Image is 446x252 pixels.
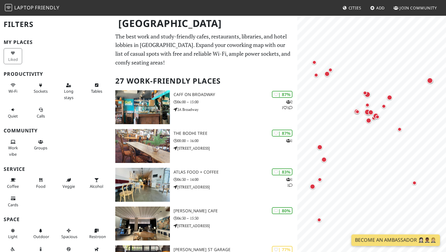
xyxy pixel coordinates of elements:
div: Map marker [327,66,334,74]
button: Veggie [59,175,78,191]
p: 3A Broadway [174,107,297,112]
button: Quiet [4,105,22,121]
a: Hemingway Cafe | 80% [PERSON_NAME] Cafe 06:30 – 15:30 [STREET_ADDRESS] [112,207,298,240]
p: 06:30 – 15:30 [174,215,297,221]
div: Map marker [320,156,328,164]
div: Map marker [380,103,387,110]
div: Map marker [365,117,373,124]
span: Work-friendly tables [91,88,102,94]
img: Atlas Food + Coffee [115,168,170,202]
div: | 80% [272,207,292,214]
h2: Filters [4,15,108,34]
button: Wi-Fi [4,80,22,96]
button: Tables [87,80,106,96]
span: Long stays [64,88,73,100]
span: Friendly [35,4,59,11]
img: The Bodhi Tree [115,129,170,163]
h3: Service [4,166,108,172]
div: Map marker [309,183,316,191]
a: Caff on Broadway | 87% 211 Caff on Broadway 06:00 – 15:00 3A Broadway [112,90,298,124]
h2: 27 Work-Friendly Places [115,72,294,90]
div: Map marker [316,176,323,183]
button: Restroom [87,226,106,242]
span: Stable Wi-Fi [8,88,17,94]
a: Cities [340,2,364,13]
div: | 87% [272,130,292,137]
span: Join Community [400,5,437,11]
span: Veggie [63,184,75,189]
div: Map marker [363,90,372,99]
div: Map marker [364,101,371,109]
div: Map marker [372,112,380,120]
div: Map marker [313,71,320,79]
button: Light [4,226,22,242]
h3: Community [4,128,108,134]
div: Map marker [396,126,403,133]
p: [STREET_ADDRESS] [174,223,297,229]
span: Restroom [89,234,107,239]
span: Quiet [8,113,18,119]
div: Map marker [311,59,318,66]
div: | 87% [272,91,292,98]
button: Outdoor [32,226,50,242]
h1: [GEOGRAPHIC_DATA] [113,15,296,32]
span: Alcohol [90,184,103,189]
div: | 83% [272,168,292,175]
button: Work vibe [4,137,22,159]
div: Map marker [363,108,372,116]
span: Coffee [7,184,19,189]
span: Spacious [61,234,77,239]
button: Alcohol [87,175,106,191]
p: 1 [286,138,292,144]
h3: The Bodhi Tree [174,131,297,136]
a: Add [368,2,387,13]
p: 2 1 1 [282,99,292,111]
span: Outdoor area [33,234,49,239]
span: Cities [349,5,361,11]
p: 06:30 – 14:00 [174,177,297,182]
img: LaptopFriendly [5,4,12,11]
span: Laptop [14,4,34,11]
span: Food [36,184,46,189]
div: Map marker [426,76,434,85]
a: Atlas Food + Coffee | 83% 11 Atlas Food + Coffee 06:30 – 14:00 [STREET_ADDRESS] [112,168,298,202]
p: [STREET_ADDRESS] [174,145,297,151]
p: [STREET_ADDRESS] [174,184,297,190]
span: Credit cards [8,202,18,207]
span: Video/audio calls [37,113,45,119]
div: Map marker [361,89,369,97]
h3: Atlas Food + Coffee [174,170,297,175]
span: Group tables [34,145,47,151]
div: Map marker [367,108,375,116]
div: Map marker [386,94,394,101]
a: The Bodhi Tree | 87% 1 The Bodhi Tree 08:00 – 16:00 [STREET_ADDRESS] [112,129,298,163]
div: Map marker [370,114,377,122]
h3: My Places [4,39,108,45]
p: 08:00 – 16:00 [174,138,297,144]
span: Natural light [8,234,18,239]
div: Map marker [316,216,323,224]
p: 1 1 [286,177,292,188]
div: Map marker [323,70,331,78]
span: People working [8,145,18,157]
span: Add [376,5,385,11]
h3: Space [4,217,108,222]
button: Coffee [4,175,22,191]
div: Map marker [411,179,418,187]
h3: Caff on Broadway [174,92,297,97]
button: Groups [32,137,50,153]
button: Cards [4,194,22,210]
p: 06:00 – 15:00 [174,99,297,105]
a: LaptopFriendly LaptopFriendly [5,3,59,13]
img: Caff on Broadway [115,90,170,124]
button: Spacious [59,226,78,242]
h3: Productivity [4,71,108,77]
span: Power sockets [34,88,48,94]
h3: [PERSON_NAME] Cafe [174,208,297,214]
img: Hemingway Cafe [115,207,170,240]
p: The best work and study-friendly cafes, restaurants, libraries, and hotel lobbies in [GEOGRAPHIC_... [115,32,294,67]
div: Map marker [316,143,324,151]
div: Map marker [374,113,381,121]
div: Map marker [353,108,361,115]
a: Join Community [391,2,439,13]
